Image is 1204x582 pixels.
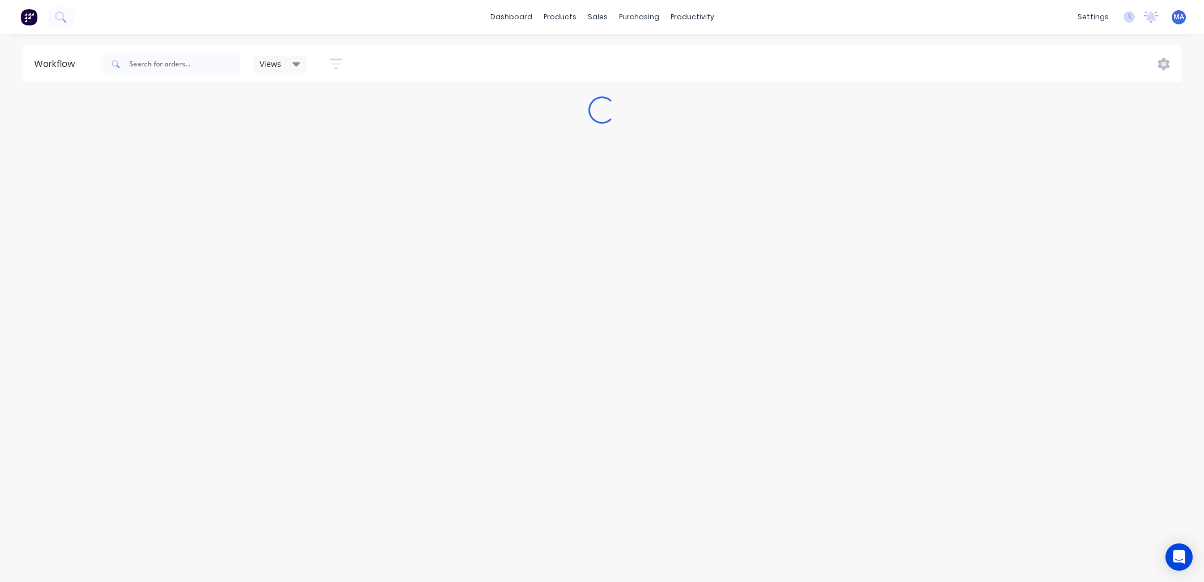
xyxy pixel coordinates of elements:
[582,9,613,26] div: sales
[1165,543,1193,571] div: Open Intercom Messenger
[538,9,582,26] div: products
[665,9,720,26] div: productivity
[1173,12,1184,22] span: MA
[1072,9,1114,26] div: settings
[260,58,281,70] span: Views
[34,57,80,71] div: Workflow
[20,9,37,26] img: Factory
[485,9,538,26] a: dashboard
[613,9,665,26] div: purchasing
[129,53,241,75] input: Search for orders...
